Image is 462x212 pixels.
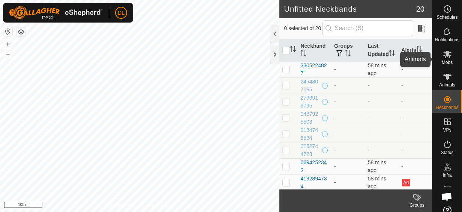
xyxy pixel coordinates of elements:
button: – [3,49,12,58]
div: 3305224827 [300,62,328,77]
div: Open chat [436,186,457,207]
p-sorticon: Activate to sort [345,51,351,57]
td: - [398,94,432,110]
th: Alerts [398,39,432,62]
td: - [331,61,365,77]
h2: Unfitted Neckbands [284,5,416,14]
div: 2454807585 [300,78,321,94]
div: 2799919795 [300,94,321,110]
span: Notifications [435,38,459,42]
div: 0487925503 [300,110,321,126]
td: - [398,142,432,158]
a: Privacy Policy [110,202,138,209]
td: - [331,77,365,94]
span: 22 Sept 2025, 4:31 pm [368,176,386,189]
td: - [398,126,432,142]
td: - [398,158,432,174]
span: - [368,115,370,121]
p-sorticon: Activate to sort [416,47,422,53]
td: - [331,126,365,142]
div: 0694252342 [300,159,328,174]
div: 2134746834 [300,126,321,142]
td: - [331,110,365,126]
span: 22 Sept 2025, 4:31 pm [368,159,386,173]
td: - [398,77,432,94]
td: - [331,174,365,191]
td: - [331,158,365,174]
th: Last Updated [365,39,399,62]
span: 0 selected of 20 [284,24,322,32]
span: Status [441,150,453,155]
span: - [368,82,370,88]
th: Neckband [297,39,331,62]
td: - [398,110,432,126]
p-sorticon: Activate to sort [290,47,296,53]
td: - [331,94,365,110]
span: - [368,131,370,137]
a: Contact Us [147,202,169,209]
button: Map Layers [16,27,25,36]
button: + [3,39,12,48]
span: Neckbands [436,105,458,110]
div: Groups [402,202,432,209]
td: - [331,142,365,158]
span: 20 [416,3,424,15]
span: Animals [439,83,455,87]
span: Infra [442,173,451,177]
span: - [368,147,370,153]
span: - [368,98,370,104]
th: Groups [331,39,365,62]
input: Search (S) [322,20,413,36]
span: 22 Sept 2025, 4:31 pm [368,62,386,76]
td: - [398,61,432,77]
span: Mobs [442,60,453,65]
span: Schedules [436,15,457,20]
div: 0252744728 [300,142,321,158]
p-sorticon: Activate to sort [389,51,395,57]
span: DL [118,9,124,17]
div: 4192894734 [300,175,328,191]
button: Ad [402,179,410,186]
button: Reset Map [3,27,12,36]
span: Heatmap [438,195,456,200]
p-sorticon: Activate to sort [300,51,306,57]
img: Gallagher Logo [9,6,103,20]
span: VPs [443,128,451,132]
